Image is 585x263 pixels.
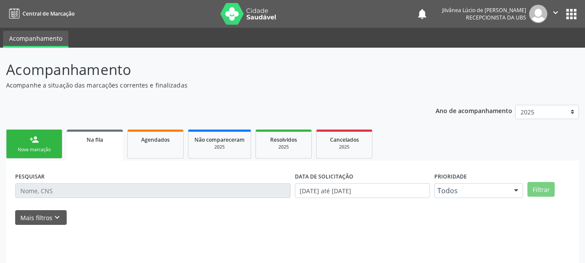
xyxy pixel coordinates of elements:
button: apps [564,6,579,22]
button: Mais filtroskeyboard_arrow_down [15,210,67,225]
span: Central de Marcação [23,10,74,17]
div: Nova marcação [13,146,56,153]
i: keyboard_arrow_down [52,213,62,222]
button: notifications [416,8,428,20]
p: Ano de acompanhamento [436,105,512,116]
div: Jilvânea Lúcio de [PERSON_NAME] [442,6,526,14]
div: person_add [29,135,39,144]
div: 2025 [194,144,245,150]
label: DATA DE SOLICITAÇÃO [295,170,353,183]
span: Na fila [87,136,103,143]
span: Não compareceram [194,136,245,143]
span: Recepcionista da UBS [466,14,526,21]
span: Todos [437,186,505,195]
a: Central de Marcação [6,6,74,21]
input: Selecione um intervalo [295,183,430,198]
div: 2025 [262,144,305,150]
a: Acompanhamento [3,31,68,48]
img: img [529,5,547,23]
button: Filtrar [527,182,555,197]
i:  [551,8,560,17]
span: Agendados [141,136,170,143]
span: Resolvidos [270,136,297,143]
button:  [547,5,564,23]
label: Prioridade [434,170,467,183]
p: Acompanhamento [6,59,407,81]
div: 2025 [323,144,366,150]
p: Acompanhe a situação das marcações correntes e finalizadas [6,81,407,90]
input: Nome, CNS [15,183,291,198]
label: PESQUISAR [15,170,45,183]
span: Cancelados [330,136,359,143]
